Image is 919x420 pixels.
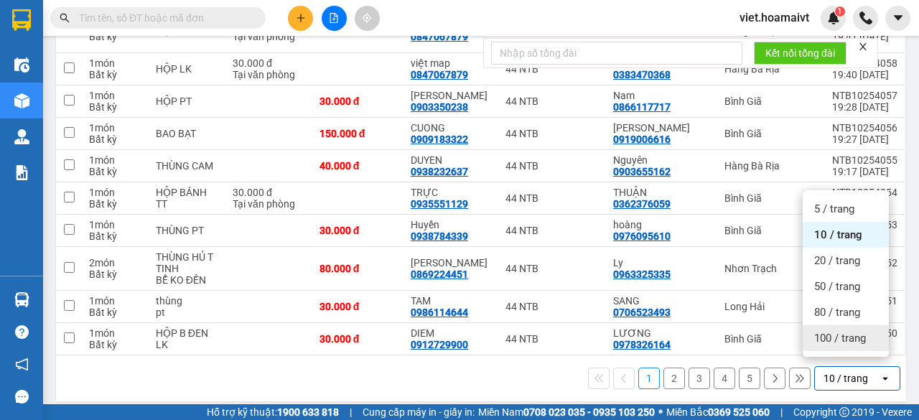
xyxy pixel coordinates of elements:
div: Bất kỳ [89,134,141,145]
div: Bất kỳ [89,166,141,177]
span: | [350,404,352,420]
div: 0847067879 [411,31,468,42]
div: 0362376059 [613,198,671,210]
strong: 0708 023 035 - 0935 103 250 [523,406,655,418]
div: 0963325335 [613,269,671,280]
div: 1 món [89,154,141,166]
img: warehouse-icon [14,292,29,307]
div: 44 NTB [505,263,599,274]
div: THÙNG PT [156,225,218,236]
img: solution-icon [14,165,29,180]
div: 1 món [89,90,141,101]
div: BAO BẠT [156,128,218,139]
div: Bất kỳ [89,230,141,242]
img: warehouse-icon [14,57,29,73]
div: thùng [156,295,218,307]
div: 0706523493 [613,307,671,318]
svg: open [880,373,891,384]
button: 5 [739,368,760,389]
div: 0847067879 [411,69,468,80]
div: ANH DUY [411,90,491,101]
div: Nhơn Trạch [724,263,818,274]
span: aim [362,13,372,23]
img: warehouse-icon [14,129,29,144]
div: Bình Giã [724,192,818,204]
span: viet.hoamaivt [728,9,821,27]
span: plus [296,13,306,23]
div: THUẬN [613,187,710,198]
div: 0976095610 [613,230,671,242]
div: 150.000 đ [319,128,396,139]
span: | [780,404,783,420]
span: Kết nối tổng đài [765,45,835,61]
div: DIEM [411,327,491,339]
div: 0869224451 [411,269,468,280]
button: Kết nối tổng đài [754,42,846,65]
div: Bình Giã [724,225,818,236]
img: icon-new-feature [827,11,840,24]
div: 30.000 đ [319,301,396,312]
div: Nam [613,90,710,101]
span: notification [15,358,29,371]
div: 0935551129 [411,198,468,210]
div: LƯƠNG [613,327,710,339]
div: Long Hải [724,301,818,312]
div: 1 món [89,295,141,307]
div: BỂ KO ĐỀN [156,274,218,286]
div: 1 món [89,122,141,134]
div: 30.000 đ [233,187,305,198]
div: 0978326164 [613,339,671,350]
div: Huyền [411,219,491,230]
div: Bất kỳ [89,269,141,280]
strong: 0369 525 060 [708,406,770,418]
span: question-circle [15,325,29,339]
div: Bình Giã [724,333,818,345]
div: 19:28 [DATE] [832,101,897,113]
div: 30.000 đ [233,57,305,69]
div: Bất kỳ [89,339,141,350]
div: 30.000 đ [319,225,396,236]
span: Cung cấp máy in - giấy in: [363,404,475,420]
button: file-add [322,6,347,31]
div: Hàng Bà Rịa [724,160,818,172]
div: pt [156,307,218,318]
div: 80.000 đ [319,263,396,274]
div: 0866117717 [613,101,671,113]
div: Bình Giã [724,95,818,107]
div: 44 NTB [505,95,599,107]
div: HỘP BÁNH TT [156,187,218,210]
div: Tại văn phòng [233,198,305,210]
div: 44 NTB [505,225,599,236]
div: KIM [411,257,491,269]
div: 44 NTB [505,192,599,204]
div: Nguyên [613,154,710,166]
div: TAM [411,295,491,307]
button: plus [288,6,313,31]
button: 1 [638,368,660,389]
span: close [858,42,868,52]
span: search [60,13,70,23]
div: 0986114644 [411,307,468,318]
span: 50 / trang [814,279,860,294]
img: logo-vxr [12,9,31,31]
span: file-add [329,13,339,23]
div: HỘP LK [156,63,218,75]
span: 20 / trang [814,253,860,268]
div: THÙNG HỦ T TINH [156,251,218,274]
div: 0938232637 [411,166,468,177]
div: 1 món [89,327,141,339]
div: 1 món [89,187,141,198]
div: 44 NTB [505,301,599,312]
span: caret-down [892,11,905,24]
div: 1 món [89,219,141,230]
div: NTB10254056 [832,122,897,134]
div: 30.000 đ [319,333,396,345]
span: 80 / trang [814,305,860,319]
div: hoàng [613,219,710,230]
div: 0383470368 [613,69,671,80]
div: Bất kỳ [89,198,141,210]
div: Bất kỳ [89,307,141,318]
div: Bình Giã [724,128,818,139]
ul: Menu [803,190,889,357]
span: Hỗ trợ kỹ thuật: [207,404,339,420]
